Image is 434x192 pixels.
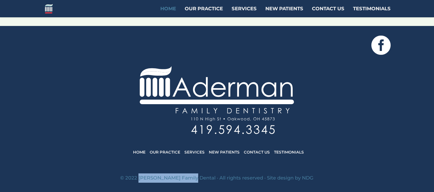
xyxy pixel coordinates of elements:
img: aderman-logo-phone-number-white-on-transparent-vector [191,125,275,134]
a: New Patients [265,6,303,17]
span:  [371,36,391,55]
a: Services [184,150,205,154]
a: Testimonials [274,150,304,154]
a: Contact Us [244,150,270,154]
a: Services [232,6,257,17]
a: Our Practice [150,150,180,154]
a: Home [160,6,176,17]
a: Testimonials [353,6,391,17]
a: Home [133,150,146,154]
a: Our Practice [185,6,223,17]
a: Contact Us [312,6,344,17]
a:  [371,48,391,55]
p: © 2022 [PERSON_NAME] Family Dental · All rights reserved · Site design by NDG [53,173,381,183]
img: Aderman Family Dentistry [45,4,53,13]
img: aderman-logo-white-on-transparent-vector [140,66,294,113]
img: aderman-logo-address-white-on-transparent-vector [191,117,275,121]
a: New Patients [209,150,240,154]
